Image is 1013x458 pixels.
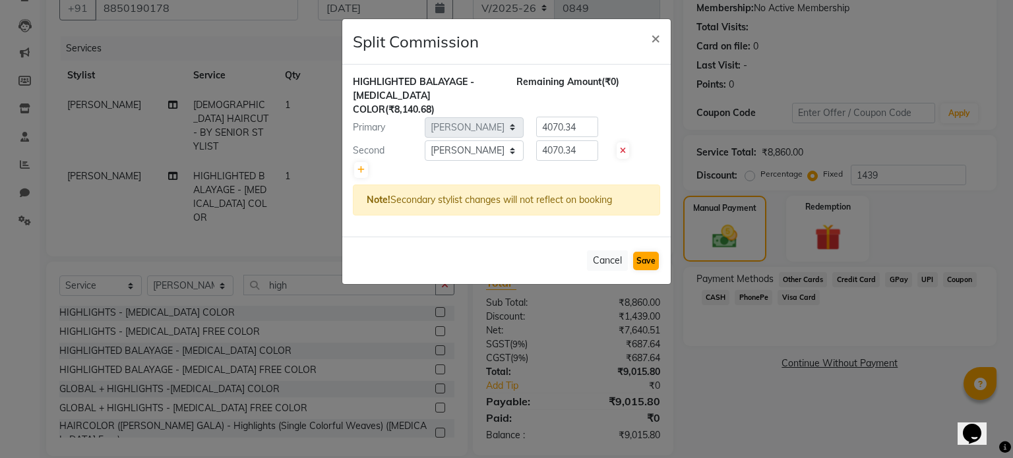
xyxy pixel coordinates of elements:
strong: Note! [367,194,390,206]
iframe: chat widget [958,405,1000,445]
button: Cancel [587,250,628,271]
button: Save [633,252,659,270]
span: (₹0) [601,76,619,88]
span: Remaining Amount [516,76,601,88]
div: Second [343,144,425,157]
div: Primary [343,121,425,134]
span: HIGHLIGHTED BALAYAGE - [MEDICAL_DATA] COLOR [353,76,474,115]
button: Close [640,19,671,56]
span: × [651,28,660,47]
span: (₹8,140.68) [385,103,435,115]
div: Secondary stylist changes will not reflect on booking [353,185,660,215]
h4: Split Commission [353,30,479,53]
